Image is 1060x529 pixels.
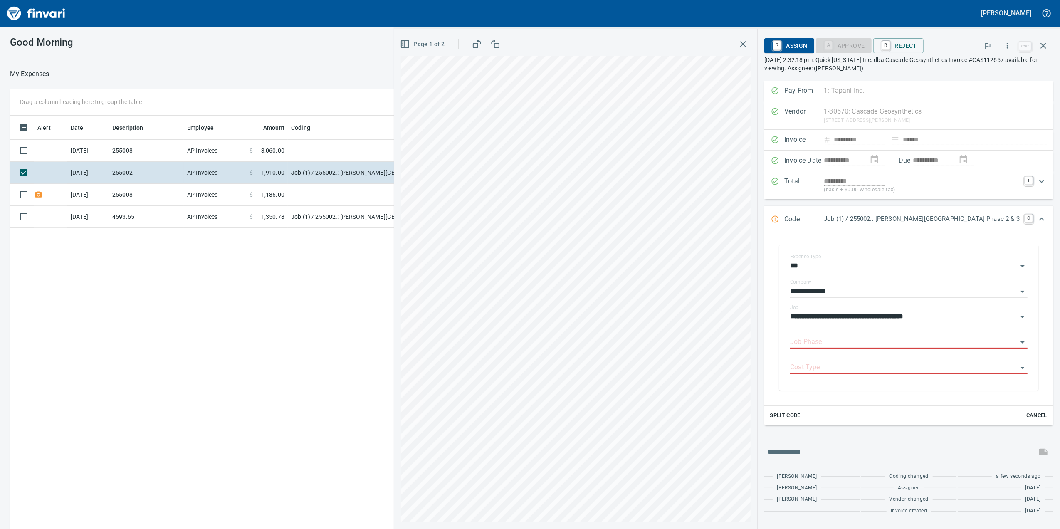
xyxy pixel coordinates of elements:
span: Date [71,123,84,133]
button: RAssign [764,38,814,53]
span: [PERSON_NAME] [777,484,817,492]
span: Cancel [1025,411,1048,420]
td: [DATE] [67,162,109,184]
span: Employee [187,123,225,133]
button: Cancel [1023,409,1050,422]
p: Total [784,176,824,194]
span: Receipt Required [34,192,43,197]
span: Amount [252,123,284,133]
span: 3,060.00 [261,146,284,155]
span: Employee [187,123,214,133]
label: Job [790,305,799,310]
button: Open [1017,311,1028,323]
nav: breadcrumb [10,69,49,79]
td: Job (1) / 255002.: [PERSON_NAME][GEOGRAPHIC_DATA] Phase 2 & 3 [288,162,496,184]
span: Assign [771,39,807,53]
span: $ [250,213,253,221]
p: Code [784,214,824,225]
span: Description [112,123,154,133]
span: [PERSON_NAME] [777,495,817,504]
p: My Expenses [10,69,49,79]
button: Open [1017,286,1028,297]
span: Coding changed [889,472,929,481]
span: Coding [291,123,321,133]
td: 255002 [109,162,184,184]
span: a few seconds ago [996,472,1041,481]
span: Amount [263,123,284,133]
span: Assigned [898,484,920,492]
span: 1,910.00 [261,168,284,177]
td: AP Invoices [184,162,246,184]
p: [DATE] 2:32:18 pm. Quick [US_STATE] Inc. dba Cascade Geosynthetics Invoice #CAS112657 available f... [764,56,1053,72]
span: $ [250,168,253,177]
h3: Good Morning [10,37,274,48]
span: Alert [37,123,51,133]
button: More [998,37,1017,55]
td: 4593.65 [109,206,184,228]
h5: [PERSON_NAME] [981,9,1031,17]
button: Split Code [768,409,803,422]
p: (basis + $0.00 Wholesale tax) [824,186,1020,194]
span: Reject [880,39,917,53]
img: Finvari [5,3,67,23]
span: Close invoice [1017,36,1053,56]
td: 255008 [109,184,184,206]
button: Flag [978,37,997,55]
span: Coding [291,123,310,133]
button: Open [1017,260,1028,272]
span: $ [250,146,253,155]
span: 1,350.78 [261,213,284,221]
td: Job (1) / 255002.: [PERSON_NAME][GEOGRAPHIC_DATA] Phase 2 & 3 / 1003. .: General Requirements / 5... [288,206,496,228]
span: Description [112,123,143,133]
span: [DATE] [1025,507,1041,515]
td: 255008 [109,140,184,162]
span: $ [250,190,253,199]
td: [DATE] [67,206,109,228]
span: [DATE] [1025,484,1041,492]
button: [PERSON_NAME] [979,7,1033,20]
a: C [1025,214,1033,222]
button: Open [1017,336,1028,348]
a: R [882,41,890,50]
td: AP Invoices [184,184,246,206]
span: Vendor changed [889,495,929,504]
a: esc [1019,42,1031,51]
td: [DATE] [67,184,109,206]
label: Company [790,279,812,284]
div: Expand [764,206,1053,233]
div: Expand [764,233,1053,425]
span: This records your message into the invoice and notifies anyone mentioned [1033,442,1053,462]
td: AP Invoices [184,206,246,228]
span: Split Code [770,411,801,420]
span: 1,186.00 [261,190,284,199]
button: Page 1 of 2 [398,37,448,52]
a: T [1025,176,1033,185]
td: AP Invoices [184,140,246,162]
p: Job (1) / 255002.: [PERSON_NAME][GEOGRAPHIC_DATA] Phase 2 & 3 [824,214,1020,224]
span: [DATE] [1025,495,1041,504]
div: Job Phase required [816,42,872,49]
span: Invoice created [891,507,927,515]
button: Open [1017,362,1028,373]
a: R [773,41,781,50]
span: Page 1 of 2 [402,39,445,49]
span: Date [71,123,94,133]
span: [PERSON_NAME] [777,472,817,481]
label: Expense Type [790,254,821,259]
div: Expand [764,171,1053,199]
button: RReject [873,38,924,53]
p: Drag a column heading here to group the table [20,98,142,106]
span: Alert [37,123,62,133]
td: [DATE] [67,140,109,162]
